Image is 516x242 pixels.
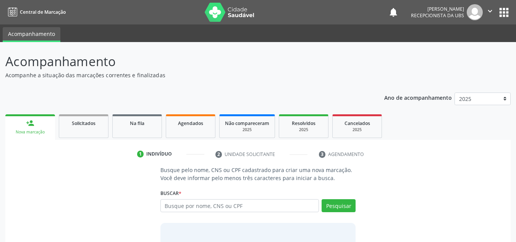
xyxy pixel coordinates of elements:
div: person_add [26,119,34,127]
i:  [486,7,494,15]
span: Na fila [130,120,144,127]
button: Pesquisar [322,199,356,212]
div: 1 [137,151,144,158]
span: Recepcionista da UBS [411,12,464,19]
label: Buscar [160,187,181,199]
p: Busque pelo nome, CNS ou CPF cadastrado para criar uma nova marcação. Você deve informar pelo men... [160,166,356,182]
input: Busque por nome, CNS ou CPF [160,199,319,212]
a: Central de Marcação [5,6,66,18]
div: 2025 [338,127,376,133]
img: img [467,4,483,20]
span: Solicitados [72,120,95,127]
p: Acompanhe a situação das marcações correntes e finalizadas [5,71,359,79]
span: Cancelados [345,120,370,127]
button:  [483,4,497,20]
div: Nova marcação [11,129,50,135]
div: 2025 [225,127,269,133]
div: [PERSON_NAME] [411,6,464,12]
div: Indivíduo [146,151,172,158]
span: Não compareceram [225,120,269,127]
a: Acompanhamento [3,27,60,42]
button: apps [497,6,511,19]
button: notifications [388,7,399,18]
span: Agendados [178,120,203,127]
p: Acompanhamento [5,52,359,71]
p: Ano de acompanhamento [384,93,452,102]
span: Central de Marcação [20,9,66,15]
span: Resolvidos [292,120,315,127]
div: 2025 [285,127,323,133]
